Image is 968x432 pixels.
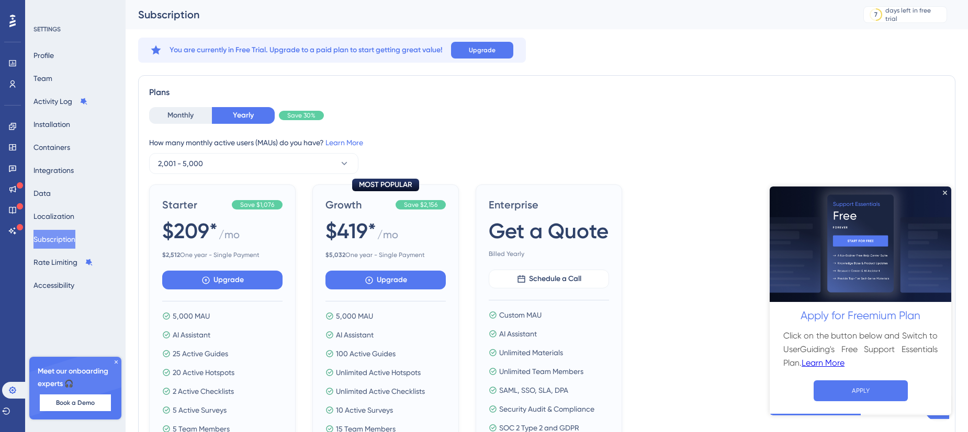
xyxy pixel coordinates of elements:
[489,216,609,246] span: Get a Quote
[885,6,943,23] div: days left in free trial
[336,366,421,379] span: Unlimited Active Hotspots
[212,107,275,124] button: Yearly
[451,42,513,59] button: Upgrade
[469,46,496,54] span: Upgrade
[173,347,228,360] span: 25 Active Guides
[8,121,173,138] h2: Apply for Freemium Plan
[33,230,75,249] button: Subscription
[33,46,54,65] button: Profile
[158,157,203,170] span: 2,001 - 5,000
[162,271,283,289] button: Upgrade
[499,403,594,415] span: Security Audit & Compliance
[149,153,358,174] button: 2,001 - 5,000
[33,115,70,134] button: Installation
[377,227,398,247] span: / mo
[56,399,95,407] span: Book a Demo
[33,184,51,203] button: Data
[489,197,609,212] span: Enterprise
[173,310,210,322] span: 5,000 MAU
[325,197,391,212] span: Growth
[336,385,425,398] span: Unlimited Active Checklists
[499,365,583,378] span: Unlimited Team Members
[138,7,837,22] div: Subscription
[219,227,240,247] span: / mo
[33,69,52,88] button: Team
[149,136,944,149] div: How many monthly active users (MAUs) do you have?
[14,143,168,183] h3: Click on the button below and Switch to UserGuiding's Free Support Essentials Plan.
[162,251,283,259] span: One year - Single Payment
[352,179,419,191] div: MOST POPULAR
[149,86,944,99] div: Plans
[336,404,393,416] span: 10 Active Surveys
[325,216,376,246] span: $419*
[162,197,228,212] span: Starter
[499,384,568,396] span: SAML, SSO, SLA, DPA
[377,274,407,286] span: Upgrade
[38,365,113,390] span: Meet our onboarding experts 🎧
[32,170,75,183] a: Learn More
[213,274,244,286] span: Upgrade
[173,329,210,341] span: AI Assistant
[173,4,177,8] div: Close Preview
[336,347,396,360] span: 100 Active Guides
[173,404,227,416] span: 5 Active Surveys
[170,44,443,56] span: You are currently in Free Trial. Upgrade to a paid plan to start getting great value!
[325,251,446,259] span: One year - Single Payment
[336,310,373,322] span: 5,000 MAU
[325,271,446,289] button: Upgrade
[287,111,316,120] span: Save 30%
[162,216,218,246] span: $209*
[336,329,374,341] span: AI Assistant
[874,10,877,19] div: 7
[173,385,234,398] span: 2 Active Checklists
[499,328,537,340] span: AI Assistant
[489,250,609,258] span: Billed Yearly
[33,253,93,272] button: Rate Limiting
[162,251,180,259] b: $ 2,512
[404,201,437,209] span: Save $2,156
[529,273,581,285] span: Schedule a Call
[325,138,363,147] a: Learn More
[325,251,345,259] b: $ 5,032
[33,276,74,295] button: Accessibility
[33,207,74,226] button: Localization
[149,107,212,124] button: Monthly
[240,201,274,209] span: Save $1,076
[40,394,111,411] button: Book a Demo
[3,6,22,25] img: launcher-image-alternative-text
[33,92,88,111] button: Activity Log
[499,309,542,321] span: Custom MAU
[33,25,118,33] div: SETTINGS
[489,270,609,288] button: Schedule a Call
[33,138,70,157] button: Containers
[499,346,563,359] span: Unlimited Materials
[33,161,74,180] button: Integrations
[44,194,138,215] button: APPLY
[173,366,234,379] span: 20 Active Hotspots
